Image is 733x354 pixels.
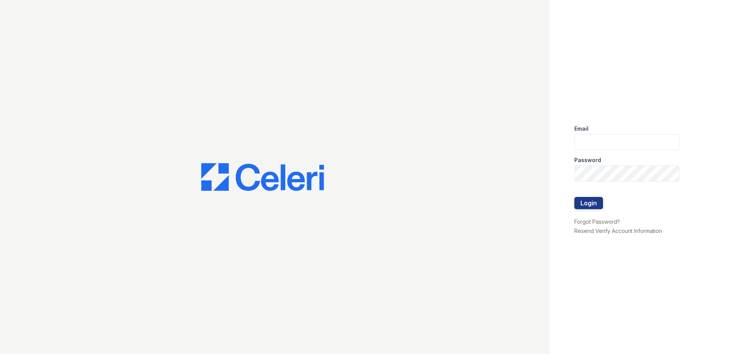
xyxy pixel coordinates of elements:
[574,218,620,225] a: Forgot Password?
[574,156,601,164] label: Password
[201,163,324,191] img: CE_Logo_Blue-a8612792a0a2168367f1c8372b55b34899dd931a85d93a1a3d3e32e68fde9ad4.png
[574,197,603,209] button: Login
[574,228,662,234] a: Resend Verify Account Information
[574,125,588,133] label: Email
